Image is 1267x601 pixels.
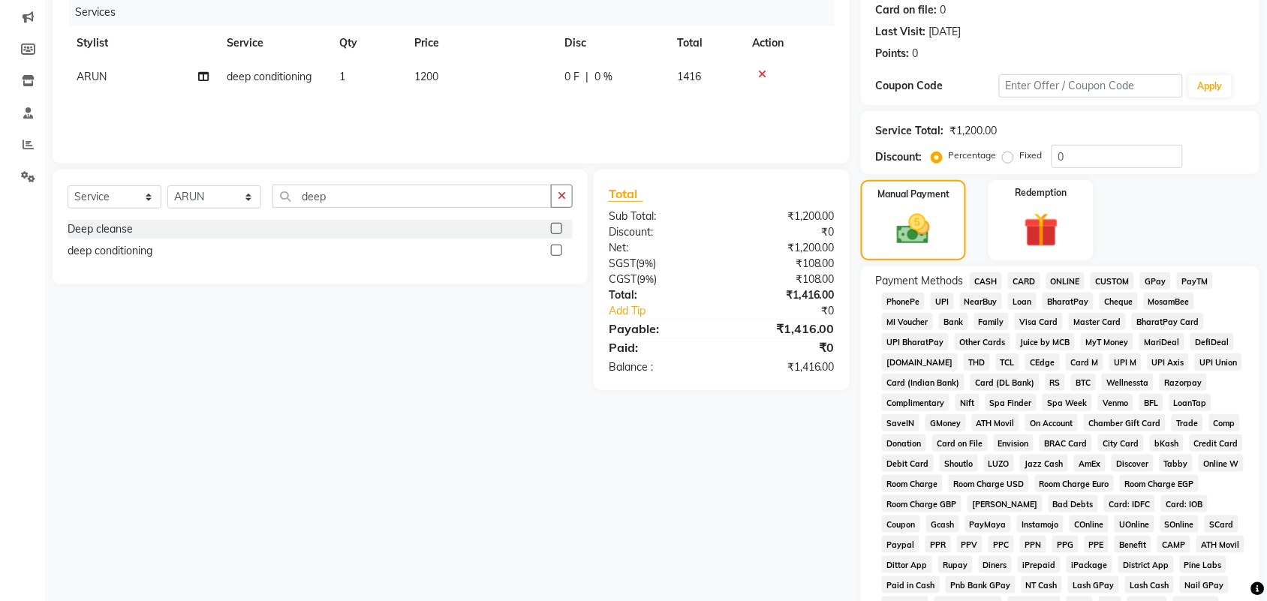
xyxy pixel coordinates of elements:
span: CASH [970,272,1002,290]
div: Discount: [597,224,722,240]
span: Juice by MCB [1016,333,1076,350]
label: Redemption [1016,186,1067,200]
span: RS [1046,374,1066,391]
span: COnline [1070,515,1109,533]
span: Instamojo [1017,515,1064,533]
span: Card: IDFC [1104,495,1155,512]
th: Action [743,26,835,60]
span: Card: IOB [1161,495,1208,512]
img: _cash.svg [886,210,940,248]
span: MyT Money [1081,333,1133,350]
span: Envision [994,434,1034,452]
span: BharatPay Card [1132,313,1204,330]
span: GPay [1140,272,1171,290]
span: Benefit [1115,536,1151,553]
span: Family [974,313,1010,330]
span: PayTM [1177,272,1213,290]
div: ( ) [597,256,722,272]
span: District App [1118,556,1174,573]
span: BharatPay [1043,293,1094,310]
span: SaveIN [882,414,919,431]
span: SGST [609,257,636,270]
div: ₹0 [742,303,846,319]
span: BRAC Card [1040,434,1092,452]
span: ONLINE [1046,272,1085,290]
span: 9% [640,273,654,285]
span: TCL [996,353,1020,371]
span: ATH Movil [1196,536,1244,553]
div: ₹108.00 [721,272,846,287]
div: Paid: [597,338,722,356]
span: Jazz Cash [1020,455,1068,472]
span: 1416 [677,70,701,83]
span: ATH Movil [972,414,1020,431]
span: THD [964,353,990,371]
span: iPackage [1067,556,1112,573]
span: CGST [609,272,637,286]
span: PPC [989,536,1014,553]
span: AmEx [1074,455,1106,472]
div: ₹0 [721,224,846,240]
span: [PERSON_NAME] [968,495,1043,512]
span: UPI Axis [1148,353,1190,371]
span: CUSTOM [1091,272,1134,290]
button: Apply [1189,75,1232,98]
span: | [585,69,588,85]
span: Room Charge EGP [1120,475,1199,492]
span: Gcash [926,515,959,533]
span: Paypal [882,536,919,553]
img: _gift.svg [1013,209,1070,251]
span: Donation [882,434,926,452]
span: PPR [925,536,951,553]
span: Room Charge [882,475,943,492]
div: ₹1,416.00 [721,320,846,338]
div: ₹0 [721,338,846,356]
th: Total [668,26,743,60]
span: ARUN [77,70,107,83]
span: Nail GPay [1180,576,1229,593]
span: Trade [1172,414,1203,431]
span: BTC [1071,374,1096,391]
span: UOnline [1115,515,1154,533]
span: DefiDeal [1190,333,1234,350]
span: NT Cash [1022,576,1063,593]
div: Payable: [597,320,722,338]
span: Visa Card [1015,313,1063,330]
span: SOnline [1160,515,1199,533]
span: Total [609,186,643,202]
div: 0 [913,46,919,62]
div: ₹1,200.00 [950,123,998,139]
span: Razorpay [1160,374,1207,391]
div: Balance : [597,359,722,375]
div: Discount: [876,149,922,165]
span: Room Charge GBP [882,495,962,512]
div: 0 [940,2,946,18]
span: BFL [1139,394,1163,411]
span: PhonePe [882,293,925,310]
input: Enter Offer / Coupon Code [999,74,1183,98]
span: NearBuy [960,293,1003,310]
a: Add Tip [597,303,742,319]
div: Service Total: [876,123,944,139]
div: ₹1,416.00 [721,359,846,375]
span: PPN [1020,536,1046,553]
th: Service [218,26,330,60]
span: On Account [1025,414,1078,431]
span: 1200 [414,70,438,83]
span: Spa Week [1043,394,1092,411]
span: CEdge [1025,353,1060,371]
span: bKash [1150,434,1184,452]
span: UPI M [1109,353,1142,371]
div: deep conditioning [68,243,152,259]
span: iPrepaid [1018,556,1061,573]
span: Diners [979,556,1013,573]
span: LoanTap [1169,394,1212,411]
span: Shoutlo [940,455,978,472]
label: Fixed [1020,149,1043,162]
span: Pine Labs [1180,556,1227,573]
span: UPI Union [1195,353,1242,371]
span: Discover [1112,455,1154,472]
span: 0 % [594,69,612,85]
span: [DOMAIN_NAME] [882,353,958,371]
span: Lash GPay [1068,576,1119,593]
